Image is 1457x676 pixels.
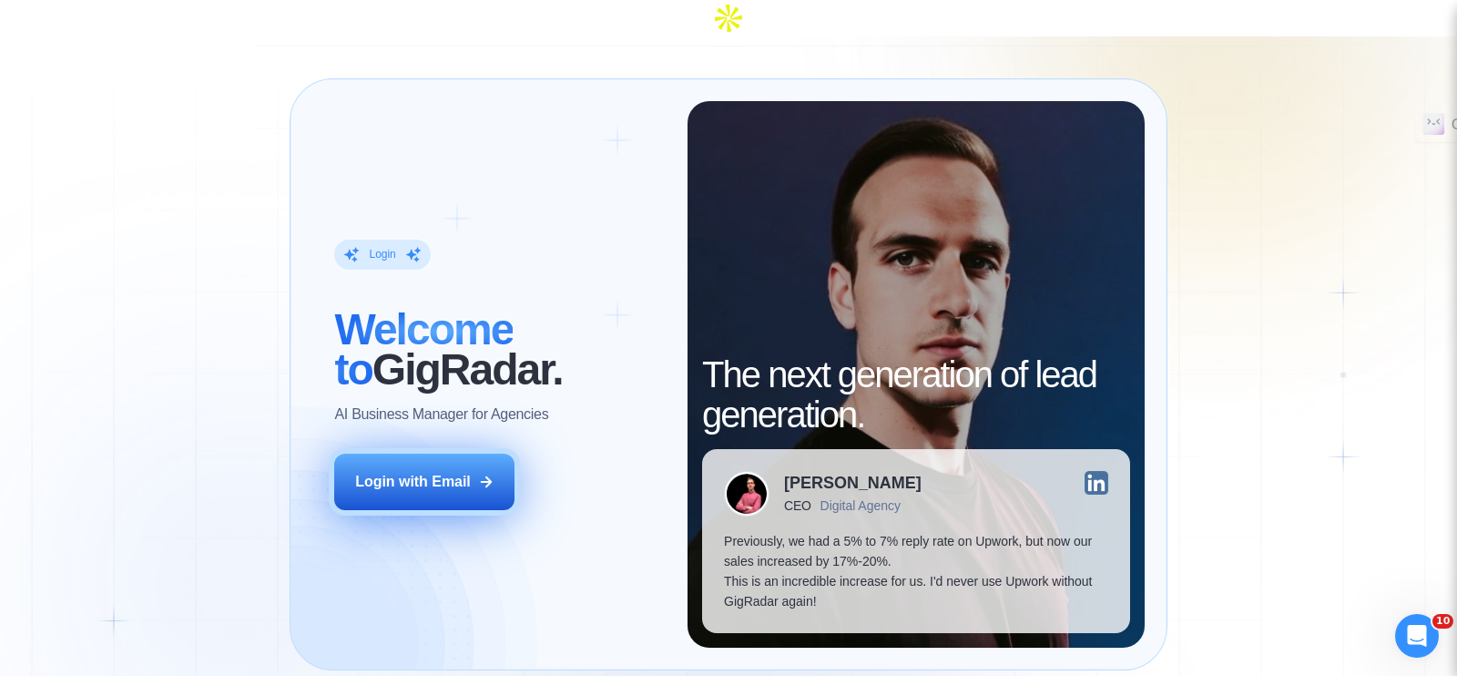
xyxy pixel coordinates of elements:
[334,405,548,425] p: AI Business Manager for Agencies
[820,498,901,513] div: Digital Agency
[334,310,666,390] h2: ‍ GigRadar.
[369,247,395,261] div: Login
[1432,614,1453,629] span: 10
[334,305,513,394] span: Welcome to
[784,498,810,513] div: CEO
[724,531,1107,611] p: Previously, we had a 5% to 7% reply rate on Upwork, but now our sales increased by 17%-20%. This ...
[355,472,471,492] div: Login with Email
[1395,614,1439,658] iframe: Intercom live chat
[784,475,922,491] div: [PERSON_NAME]
[334,454,515,510] button: Login with Email
[702,354,1129,435] h2: The next generation of lead generation.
